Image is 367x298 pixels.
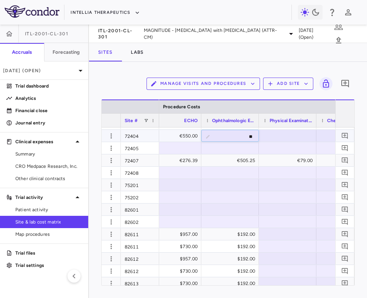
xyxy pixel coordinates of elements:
span: Ophthalmologic Exam, Follow Up [212,118,255,123]
span: Site & lab cost matrix [15,219,82,225]
span: Lock grid [316,77,332,90]
span: Summary [15,151,82,157]
div: $192.00 [208,265,255,277]
div: 82601 [121,204,159,215]
p: Trial activity [15,194,73,201]
button: Add Site [263,78,313,90]
div: $192.00 [208,253,255,265]
svg: Add comment [341,206,349,213]
div: €505.25 [208,154,255,167]
span: Physical Examination, Follow Up [270,118,313,123]
span: ITL-2001-CL-301 [98,28,141,40]
p: Clinical expenses [15,138,73,145]
img: logo-full-SnFGN8VE.png [5,5,59,18]
div: 82612 [121,265,159,277]
span: Other clinical contracts [15,175,82,182]
span: Patient activity [15,206,82,213]
svg: Add comment [341,194,349,201]
span: Map procedures [15,231,82,238]
span: [DATE] (Open) [299,27,329,41]
span: MAGNITUDE - [MEDICAL_DATA] with [MEDICAL_DATA] (ATTR-CM) [144,27,283,41]
div: 82611 [121,228,159,240]
button: Add comment [340,192,350,202]
svg: Add comment [341,169,349,176]
p: Financial close [15,107,82,114]
div: 82602 [121,216,159,228]
div: 75202 [121,191,159,203]
p: Trial settings [15,262,82,269]
div: $957.00 [151,228,197,240]
div: $192.00 [208,277,255,290]
button: Labs [122,43,153,61]
button: Intellia Therapeutics [71,7,140,19]
svg: Add comment [341,132,349,139]
div: 72407 [121,154,159,166]
p: Trial dashboard [15,83,82,89]
div: €79.00 [266,154,313,167]
button: Add comment [340,278,350,288]
div: 82612 [121,253,159,265]
svg: Add comment [341,218,349,225]
div: 75201 [121,179,159,191]
div: $957.00 [151,253,197,265]
button: Add comment [340,229,350,239]
svg: Add comment [341,157,349,164]
button: Add comment [340,155,350,166]
div: $192.00 [208,240,255,253]
div: 72408 [121,167,159,179]
button: Add comment [340,118,350,129]
div: $192.00 [208,228,255,240]
svg: Add comment [341,267,349,275]
button: Add comment [340,266,350,276]
div: 82613 [121,277,159,289]
span: ITL-2001-CL-301 [25,31,68,37]
svg: Add comment [341,230,349,238]
button: Add comment [340,180,350,190]
div: $730.00 [151,265,197,277]
div: $730.00 [151,277,197,290]
button: Add comment [340,143,350,153]
button: Add comment [340,131,350,141]
div: 72405 [121,142,159,154]
svg: Add comment [341,255,349,262]
p: Trial files [15,250,82,257]
span: CRO Medpace Research, Inc. [15,163,82,170]
div: 72404 [121,130,159,142]
span: Procedure Costs [163,104,200,109]
p: Analytics [15,95,82,102]
h6: Accruals [12,49,32,56]
button: Add comment [340,217,350,227]
div: €550.00 [151,130,197,142]
span: ECHO [184,118,197,123]
button: Add comment [340,167,350,178]
svg: Add comment [341,144,349,152]
button: Add comment [339,77,352,90]
svg: Add comment [341,79,350,88]
button: Manage Visits and Procedures [146,78,260,90]
p: Journal entry [15,119,82,126]
button: Add comment [340,204,350,215]
div: $730.00 [151,240,197,253]
h6: Forecasting [53,49,80,56]
svg: Add comment [341,243,349,250]
svg: Add comment [341,181,349,189]
p: [DATE] (Open) [3,67,76,74]
svg: Add comment [341,280,349,287]
button: Add comment [340,241,350,252]
div: €276.39 [151,154,197,167]
button: Add comment [340,253,350,264]
span: Site # [125,118,138,123]
div: 82611 [121,240,159,252]
button: Sites [89,43,122,61]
